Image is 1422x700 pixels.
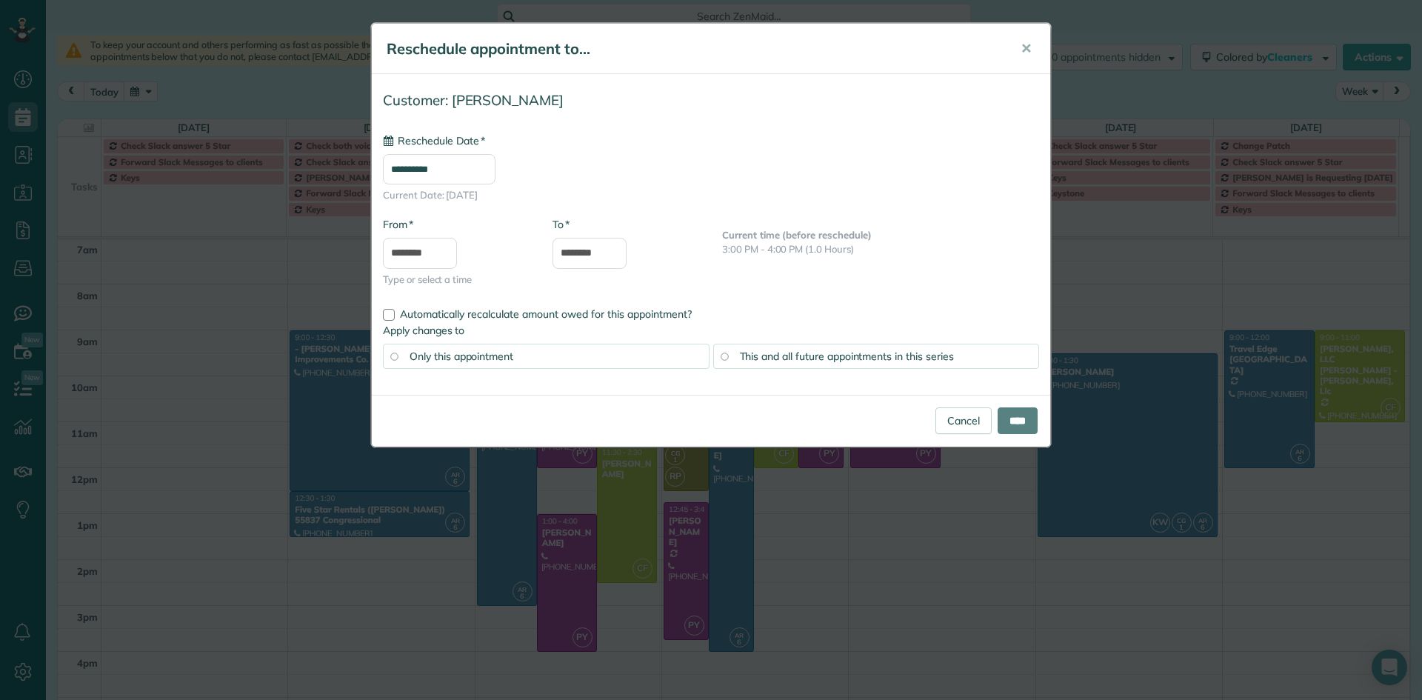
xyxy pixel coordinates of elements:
[410,350,513,363] span: Only this appointment
[390,353,398,360] input: Only this appointment
[400,307,692,321] span: Automatically recalculate amount owed for this appointment?
[383,217,413,232] label: From
[383,93,1039,108] h4: Customer: [PERSON_NAME]
[1021,40,1032,57] span: ✕
[740,350,954,363] span: This and all future appointments in this series
[935,407,992,434] a: Cancel
[383,273,530,287] span: Type or select a time
[553,217,570,232] label: To
[722,242,1039,256] p: 3:00 PM - 4:00 PM (1.0 Hours)
[721,353,728,360] input: This and all future appointments in this series
[383,133,485,148] label: Reschedule Date
[722,229,872,241] b: Current time (before reschedule)
[383,188,1039,202] span: Current Date: [DATE]
[387,39,1000,59] h5: Reschedule appointment to...
[383,323,1039,338] label: Apply changes to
